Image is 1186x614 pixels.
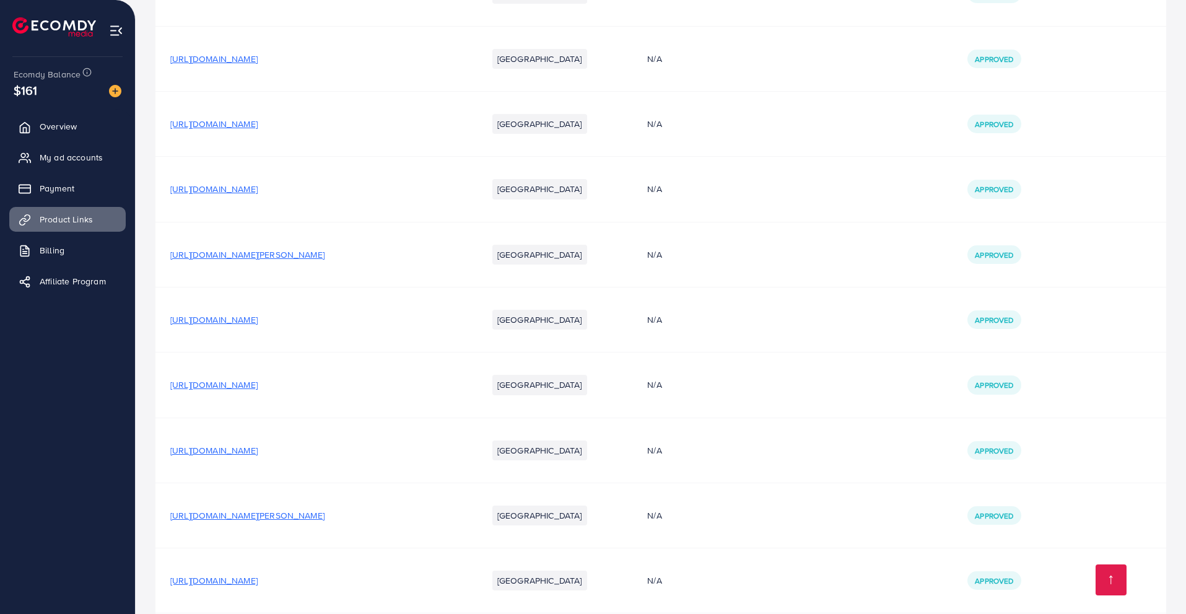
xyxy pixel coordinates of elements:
span: [URL][DOMAIN_NAME] [170,118,258,130]
span: Billing [40,244,64,257]
li: [GEOGRAPHIC_DATA] [492,571,587,590]
a: Affiliate Program [9,269,126,294]
iframe: Chat [1133,558,1177,605]
span: N/A [647,444,661,457]
span: Affiliate Program [40,275,106,287]
span: [URL][DOMAIN_NAME] [170,379,258,391]
li: [GEOGRAPHIC_DATA] [492,310,587,330]
span: [URL][DOMAIN_NAME] [170,574,258,587]
span: Approved [975,250,1013,260]
span: N/A [647,118,661,130]
a: Payment [9,176,126,201]
li: [GEOGRAPHIC_DATA] [492,441,587,460]
span: N/A [647,53,661,65]
img: menu [109,24,123,38]
img: image [109,85,121,97]
span: [URL][DOMAIN_NAME] [170,444,258,457]
span: N/A [647,248,661,261]
li: [GEOGRAPHIC_DATA] [492,375,587,395]
span: Approved [975,445,1013,456]
li: [GEOGRAPHIC_DATA] [492,114,587,134]
span: Payment [40,182,74,195]
span: N/A [647,574,661,587]
span: Approved [975,119,1013,129]
span: Approved [975,315,1013,325]
span: Approved [975,511,1013,521]
span: [URL][DOMAIN_NAME] [170,183,258,195]
li: [GEOGRAPHIC_DATA] [492,245,587,265]
li: [GEOGRAPHIC_DATA] [492,179,587,199]
span: Ecomdy Balance [14,68,81,81]
span: [URL][DOMAIN_NAME][PERSON_NAME] [170,509,325,522]
span: Approved [975,184,1013,195]
span: Overview [40,120,77,133]
li: [GEOGRAPHIC_DATA] [492,49,587,69]
a: Overview [9,114,126,139]
img: logo [12,17,96,37]
span: Approved [975,380,1013,390]
span: N/A [647,379,661,391]
span: $161 [14,81,38,99]
span: My ad accounts [40,151,103,164]
span: N/A [647,509,661,522]
span: [URL][DOMAIN_NAME] [170,314,258,326]
span: [URL][DOMAIN_NAME] [170,53,258,65]
span: Approved [975,54,1013,64]
span: Approved [975,576,1013,586]
span: N/A [647,183,661,195]
a: My ad accounts [9,145,126,170]
a: Billing [9,238,126,263]
li: [GEOGRAPHIC_DATA] [492,506,587,525]
span: Product Links [40,213,93,226]
span: N/A [647,314,661,326]
a: Product Links [9,207,126,232]
span: [URL][DOMAIN_NAME][PERSON_NAME] [170,248,325,261]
